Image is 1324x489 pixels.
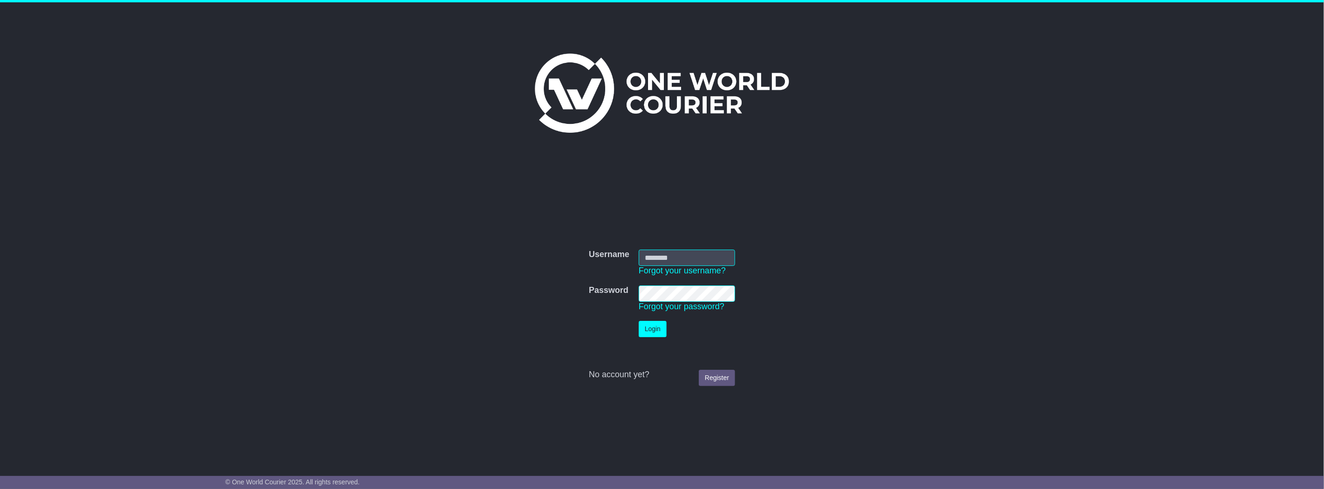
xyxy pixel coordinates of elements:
[639,266,726,275] a: Forgot your username?
[639,321,667,337] button: Login
[639,302,724,311] a: Forgot your password?
[535,54,789,133] img: One World
[699,370,735,386] a: Register
[589,285,628,296] label: Password
[589,250,629,260] label: Username
[225,478,360,486] span: © One World Courier 2025. All rights reserved.
[589,370,735,380] div: No account yet?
